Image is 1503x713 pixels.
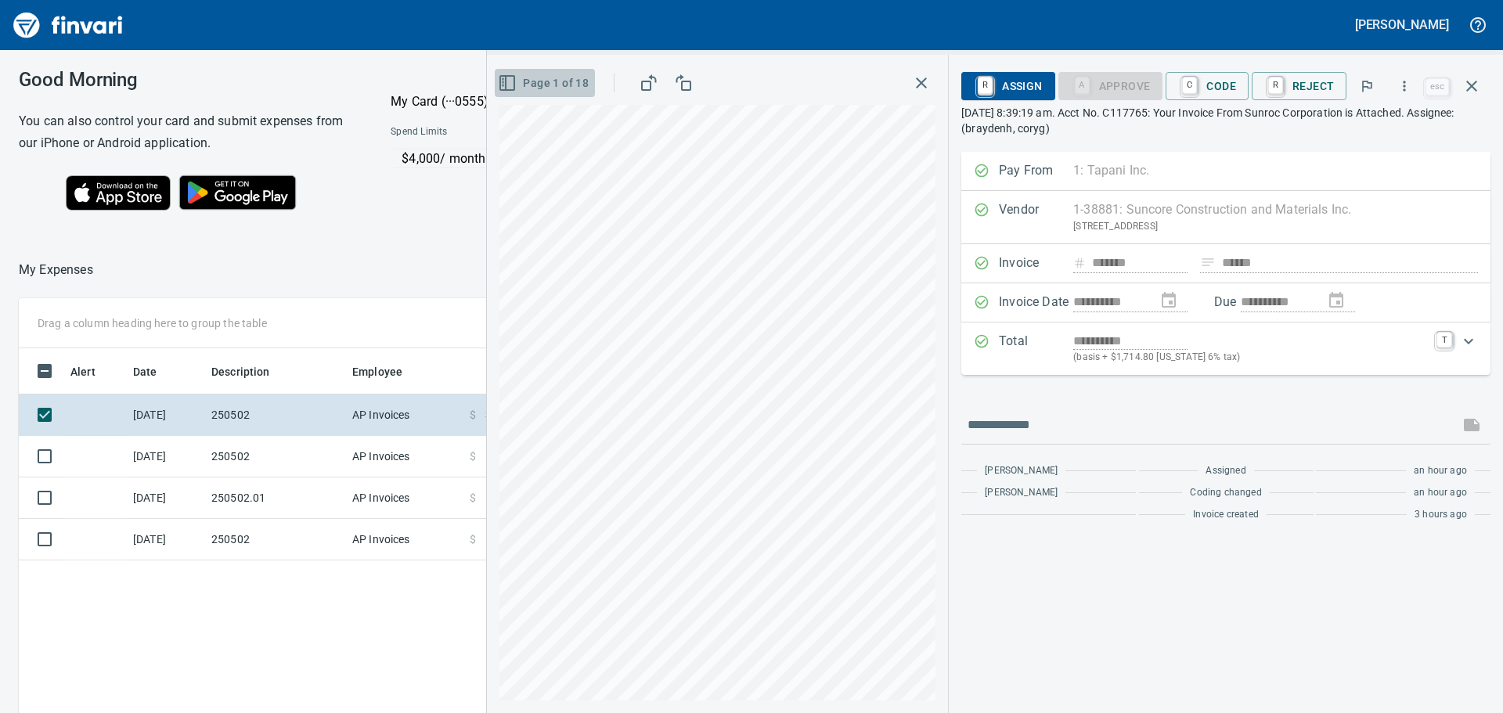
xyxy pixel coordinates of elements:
div: Coding Required [1058,78,1163,92]
div: Expand [961,322,1490,375]
a: C [1182,77,1197,94]
td: 250502 [205,436,346,477]
td: 250502 [205,519,346,560]
button: More [1387,69,1422,103]
span: Date [133,362,178,381]
p: $4,000 / month [402,149,719,168]
img: Get it on Google Play [171,167,305,218]
img: Finvari [9,6,127,44]
span: Description [211,362,270,381]
button: RReject [1252,72,1346,100]
td: AP Invoices [346,519,463,560]
span: $ [470,490,476,506]
span: Invoice created [1193,507,1259,523]
p: Total [999,332,1073,366]
p: My Card (···0555) [391,92,508,111]
span: Amount [475,362,535,381]
span: [PERSON_NAME] [985,463,1058,479]
a: esc [1426,78,1449,95]
span: Employee [352,362,402,381]
td: [DATE] [127,477,205,519]
span: $ [470,448,476,464]
span: Date [133,362,157,381]
span: Alert [70,362,96,381]
img: Download on the App Store [66,175,171,211]
span: Coding changed [1190,485,1261,501]
span: an hour ago [1414,485,1467,501]
span: 3 hours ago [1415,507,1467,523]
button: [PERSON_NAME] [1351,13,1453,37]
span: This records your message into the invoice and notifies anyone mentioned [1453,406,1490,444]
button: RAssign [961,72,1054,100]
p: Online allowed [378,168,720,184]
td: 250502.01 [205,477,346,519]
td: AP Invoices [346,436,463,477]
span: $ [470,407,476,423]
span: $ [470,531,476,547]
h5: [PERSON_NAME] [1355,16,1449,33]
span: Assign [974,73,1042,99]
span: Spend Limits [391,124,582,140]
span: Description [211,362,290,381]
p: Drag a column heading here to group the table [38,315,267,331]
button: CCode [1166,72,1249,100]
span: 10,529.78 [485,531,535,547]
td: 250502 [205,394,346,436]
td: [DATE] [127,519,205,560]
span: Alert [70,362,116,381]
p: My Expenses [19,261,93,279]
td: [DATE] [127,394,205,436]
td: AP Invoices [346,477,463,519]
span: Assigned [1206,463,1245,479]
a: R [978,77,993,94]
a: T [1436,332,1452,347]
span: an hour ago [1414,463,1467,479]
span: Reject [1264,73,1334,99]
span: Employee [352,362,423,381]
span: 36,552.40 [485,407,535,423]
span: Close invoice [1422,67,1490,105]
td: [DATE] [127,436,205,477]
h6: You can also control your card and submit expenses from our iPhone or Android application. [19,110,351,154]
td: AP Invoices [346,394,463,436]
nav: breadcrumb [19,261,93,279]
button: Flag [1350,69,1384,103]
span: [PERSON_NAME] [985,485,1058,501]
span: Page 1 of 18 [501,74,589,93]
p: [DATE] 8:39:19 am. Acct No. C117765: Your Invoice From Sunroc Corporation is Attached. Assignee: ... [961,105,1490,136]
span: Code [1178,73,1236,99]
h3: Good Morning [19,69,351,91]
a: R [1268,77,1283,94]
p: (basis + $1,714.80 [US_STATE] 6% tax) [1073,350,1427,366]
button: Page 1 of 18 [495,69,595,98]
